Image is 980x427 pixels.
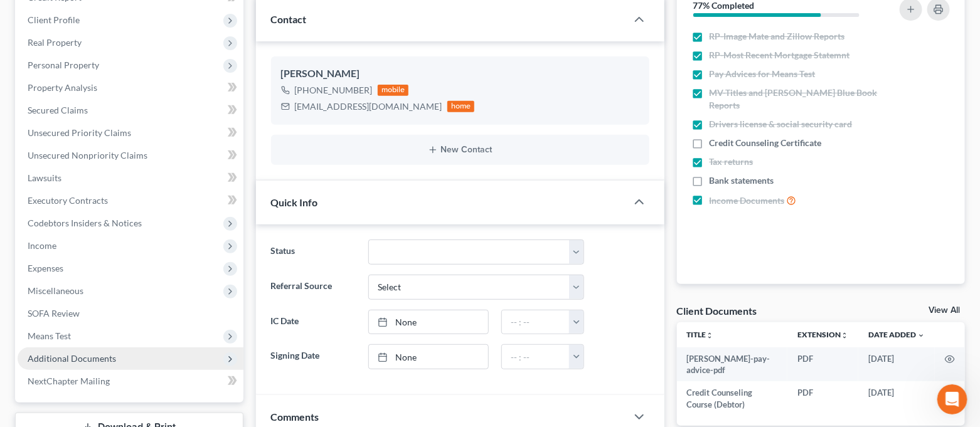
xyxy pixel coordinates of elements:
[447,101,475,112] div: home
[19,331,29,341] button: Emoji picker
[215,326,235,346] button: Send a message…
[265,344,363,369] label: Signing Date
[18,144,243,167] a: Unsecured Nonpriority Claims
[841,332,848,339] i: unfold_more
[11,305,240,326] textarea: Message…
[28,172,61,183] span: Lawsuits
[28,218,142,228] span: Codebtors Insiders & Notices
[18,189,243,212] a: Executory Contracts
[40,331,50,341] button: Gif picker
[502,310,570,334] input: -- : --
[295,100,442,113] div: [EMAIL_ADDRESS][DOMAIN_NAME]
[18,76,243,99] a: Property Analysis
[677,381,787,416] td: Credit Counseling Course (Debtor)
[271,13,307,25] span: Contact
[917,332,925,339] i: expand_more
[858,381,935,416] td: [DATE]
[61,6,142,16] h1: [PERSON_NAME]
[196,5,220,29] button: Home
[28,82,97,93] span: Property Analysis
[677,304,757,317] div: Client Documents
[710,68,816,80] span: Pay Advices for Means Test
[28,195,108,206] span: Executory Contracts
[28,60,99,70] span: Personal Property
[710,49,850,61] span: RP-Most Recent Mortgage Statemnt
[710,30,845,43] span: RP-Image Mate and Zillow Reports
[20,199,169,221] a: Help Center
[60,331,70,341] button: Upload attachment
[20,258,119,265] div: [PERSON_NAME] • 1h ago
[10,98,241,283] div: Emma says…
[265,275,363,300] label: Referral Source
[20,198,196,247] div: We encourage you to use the to answer any questions and we will respond to any unanswered inquiri...
[797,330,848,339] a: Extensionunfold_more
[80,331,90,341] button: Start recording
[710,174,774,187] span: Bank statements
[28,14,80,25] span: Client Profile
[10,98,206,255] div: In observance of[DATE],the NextChapter team will be out of office on[DATE]. Our team will be unav...
[20,106,196,192] div: In observance of the NextChapter team will be out of office on . Our team will be unavailable for...
[28,127,131,138] span: Unsecured Priority Claims
[28,308,80,319] span: SOFA Review
[929,306,960,315] a: View All
[28,376,110,386] span: NextChapter Mailing
[31,181,64,191] b: [DATE]
[937,384,967,414] iframe: Intercom live chat
[18,99,243,122] a: Secured Claims
[868,330,925,339] a: Date Added expand_more
[710,137,822,149] span: Credit Counseling Certificate
[28,37,82,48] span: Real Property
[28,285,83,296] span: Miscellaneous
[220,5,243,28] div: Close
[787,347,858,382] td: PDF
[677,347,787,382] td: [PERSON_NAME]-pay-advice-pdf
[295,84,373,97] div: [PHONE_NUMBER]
[8,5,32,29] button: go back
[271,411,319,423] span: Comments
[28,330,71,341] span: Means Test
[28,150,147,161] span: Unsecured Nonpriority Claims
[281,145,639,155] button: New Contact
[18,122,243,144] a: Unsecured Priority Claims
[687,330,714,339] a: Titleunfold_more
[369,345,488,369] a: None
[28,353,116,364] span: Additional Documents
[710,87,883,112] span: MV-Titles and [PERSON_NAME] Blue Book Reports
[858,347,935,382] td: [DATE]
[18,370,243,393] a: NextChapter Mailing
[787,381,858,416] td: PDF
[18,167,243,189] a: Lawsuits
[710,118,853,130] span: Drivers license & social security card
[28,263,63,273] span: Expenses
[93,107,130,117] b: [DATE],
[265,240,363,265] label: Status
[28,105,88,115] span: Secured Claims
[378,85,409,96] div: mobile
[502,345,570,369] input: -- : --
[710,156,754,168] span: Tax returns
[271,196,318,208] span: Quick Info
[281,66,639,82] div: [PERSON_NAME]
[28,240,56,251] span: Income
[706,332,714,339] i: unfold_more
[36,7,56,27] img: Profile image for Emma
[710,194,785,207] span: Income Documents
[31,131,64,141] b: [DATE]
[61,16,116,28] p: Active [DATE]
[18,302,243,325] a: SOFA Review
[369,310,488,334] a: None
[265,310,363,335] label: IC Date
